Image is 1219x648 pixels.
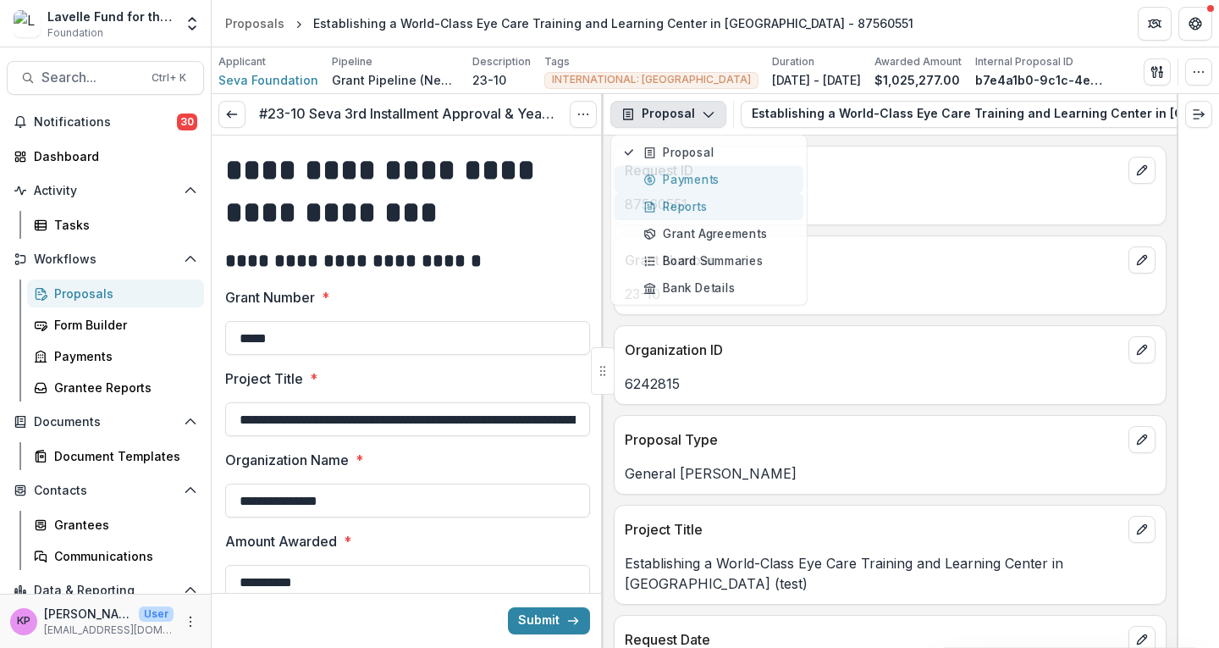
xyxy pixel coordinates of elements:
button: Options [570,101,597,128]
div: Dashboard [34,147,190,165]
p: User [139,606,174,622]
button: Open Data & Reporting [7,577,204,604]
p: 23-10 [472,71,506,89]
span: Contacts [34,484,177,498]
p: Duration [772,54,814,69]
div: Grantees [54,516,190,534]
button: edit [1128,516,1156,543]
p: 87560551 [625,194,1156,214]
button: Submit [508,607,590,634]
p: Proposal Type [625,429,1122,450]
button: Notifications30 [7,108,204,136]
button: edit [1128,246,1156,274]
a: Seva Foundation [218,71,318,89]
p: $1,025,277.00 [874,71,960,89]
div: Document Templates [54,447,190,465]
button: Expand right [1185,101,1212,128]
p: 6242815 [625,374,1156,394]
button: Open Documents [7,408,204,435]
div: Proposal [643,143,793,160]
span: Data & Reporting [34,584,177,598]
div: Communications [54,547,190,565]
p: [PERSON_NAME] [44,605,132,623]
a: Grantee Reports [27,374,204,402]
div: Tasks [54,216,190,234]
span: Notifications [34,115,177,130]
div: Reports [643,198,793,215]
a: Proposals [218,11,291,36]
p: Applicant [218,54,266,69]
p: Grant Pipeline (New Grantees) [332,71,459,89]
a: Tasks [27,211,204,239]
p: General [PERSON_NAME] [625,463,1156,484]
button: edit [1128,336,1156,363]
div: Board Summaries [643,252,793,269]
div: Payments [643,171,793,188]
div: Establishing a World-Class Eye Care Training and Learning Center in [GEOGRAPHIC_DATA] - 87560551 [313,14,913,32]
button: Open Contacts [7,477,204,504]
p: Project Title [225,368,303,389]
p: Grant Number [225,287,315,307]
p: Tags [544,54,570,69]
p: Project Title [625,519,1122,540]
button: Search... [7,61,204,95]
p: [EMAIL_ADDRESS][DOMAIN_NAME] [44,623,174,638]
a: Communications [27,542,204,570]
div: Grant Agreements [643,225,793,242]
p: Establishing a World-Class Eye Care Training and Learning Center in [GEOGRAPHIC_DATA] (test) [625,553,1156,594]
button: Open Activity [7,177,204,204]
span: Workflows [34,252,177,267]
span: 30 [177,114,197,130]
p: [DATE] - [DATE] [772,71,861,89]
h3: #23-10 Seva 3rd Installment Approval & Year 2 Report Summary [259,106,556,122]
button: Partners [1138,7,1172,41]
span: Search... [41,69,141,86]
p: Description [472,54,531,69]
nav: breadcrumb [218,11,920,36]
span: Documents [34,415,177,429]
span: Activity [34,184,177,198]
p: Organization ID [625,340,1122,360]
p: 23-10 [625,284,1156,304]
button: edit [1128,157,1156,184]
div: Khanh Phan [17,616,30,627]
button: edit [1128,426,1156,453]
p: Awarded Amount [874,54,962,69]
a: Payments [27,342,204,370]
button: Open entity switcher [180,7,204,41]
span: Foundation [47,25,103,41]
p: Request ID [625,160,1122,180]
div: Proposals [225,14,284,32]
div: Ctrl + K [148,69,190,87]
a: Document Templates [27,442,204,470]
div: Grantee Reports [54,379,190,396]
img: Lavelle Fund for the Blind [14,10,41,37]
button: Proposal [610,101,726,128]
button: Open Workflows [7,246,204,273]
div: Payments [54,347,190,365]
button: Get Help [1178,7,1212,41]
a: Dashboard [7,142,204,170]
a: Form Builder [27,311,204,339]
button: More [180,612,201,632]
p: b7e4a1b0-9c1c-4e95-beb6-c5cb79300cb0 [975,71,1102,89]
p: Amount Awarded [225,531,337,551]
a: Proposals [27,280,204,307]
a: Grantees [27,511,204,539]
span: INTERNATIONAL: [GEOGRAPHIC_DATA] [552,74,751,86]
div: Proposals [54,285,190,302]
p: Internal Proposal ID [975,54,1073,69]
p: Pipeline [332,54,372,69]
div: Lavelle Fund for the Blind [47,8,174,25]
p: Organization Name [225,450,349,470]
p: Grant Number [625,250,1122,270]
div: Form Builder [54,316,190,334]
div: Bank Details [643,280,793,296]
